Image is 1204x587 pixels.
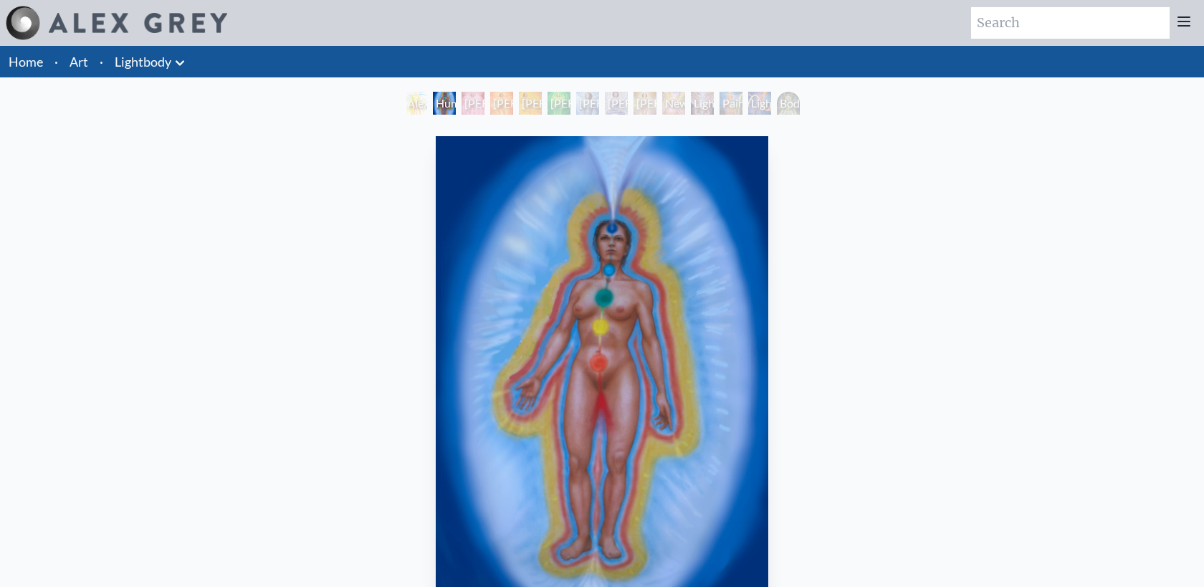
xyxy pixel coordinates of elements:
div: Human Energy Field [433,92,456,115]
div: [PERSON_NAME] 2 [490,92,513,115]
div: [PERSON_NAME] 5 [576,92,599,115]
div: Newborn [662,92,685,115]
div: [PERSON_NAME] 4 [548,92,570,115]
div: Lightworker [748,92,771,115]
div: [PERSON_NAME] 1 [462,92,484,115]
li: · [94,46,109,77]
a: Art [70,52,88,72]
div: [PERSON_NAME] 7 [634,92,656,115]
a: Home [9,54,43,70]
input: Search [971,7,1170,39]
a: Lightbody [115,52,171,72]
div: Alexza [404,92,427,115]
div: [PERSON_NAME] 6 [605,92,628,115]
div: Painting [720,92,742,115]
div: [PERSON_NAME] 3 [519,92,542,115]
div: Body/Mind as a Vibratory Field of Energy [777,92,800,115]
li: · [49,46,64,77]
div: Lightweaver [691,92,714,115]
